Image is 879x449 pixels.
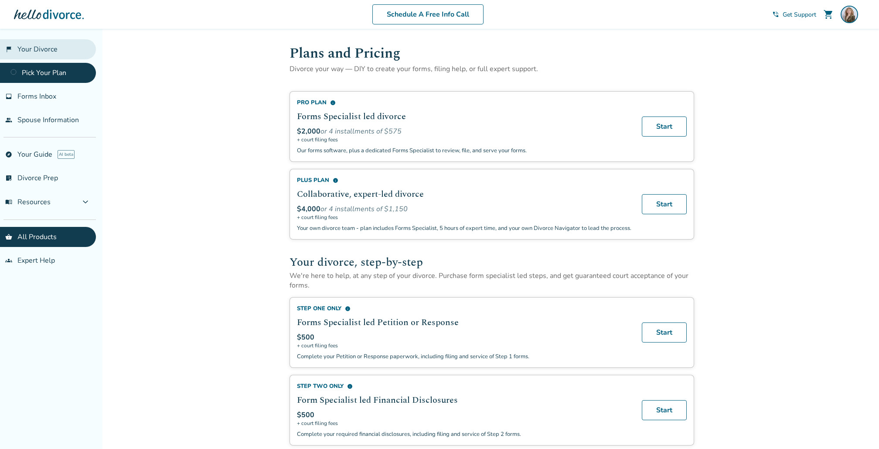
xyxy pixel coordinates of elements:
span: $500 [297,332,314,342]
span: flag_2 [5,46,12,53]
div: Step Two Only [297,382,631,390]
h2: Form Specialist led Financial Disclosures [297,394,631,407]
a: Start [642,400,687,420]
a: phone_in_talkGet Support [772,10,816,19]
h2: Your divorce, step-by-step [290,254,694,271]
img: Chalice Jones [841,6,858,23]
span: shopping_basket [5,233,12,240]
p: Complete your Petition or Response paperwork, including filing and service of Step 1 forms. [297,353,631,360]
span: Resources [5,197,51,207]
span: Get Support [783,10,816,19]
span: + court filing fees [297,420,631,427]
span: list_alt_check [5,175,12,182]
span: AI beta [58,150,75,159]
span: explore [5,151,12,158]
h2: Forms Specialist led Petition or Response [297,316,631,329]
h2: Forms Specialist led divorce [297,110,631,123]
a: Start [642,194,687,214]
span: menu_book [5,199,12,206]
p: We're here to help, at any step of your divorce. Purchase form specialist led steps, and get guar... [290,271,694,290]
span: $2,000 [297,127,320,136]
span: info [345,306,351,312]
h1: Plans and Pricing [290,43,694,64]
span: $500 [297,410,314,420]
div: or 4 installments of $1,150 [297,204,631,214]
div: Plus Plan [297,176,631,184]
span: Forms Inbox [17,92,56,101]
span: info [333,178,338,183]
span: info [347,384,353,389]
div: Step One Only [297,305,631,312]
span: info [330,100,336,106]
p: Your own divorce team - plan includes Forms Specialist, 5 hours of expert time, and your own Divo... [297,224,631,232]
h2: Collaborative, expert-led divorce [297,188,631,201]
span: inbox [5,93,12,100]
span: $4,000 [297,204,320,214]
span: expand_more [80,197,91,207]
span: + court filing fees [297,136,631,143]
span: phone_in_talk [772,11,779,18]
a: Start [642,322,687,343]
span: people [5,117,12,123]
span: groups [5,257,12,264]
p: Divorce your way — DIY to create your forms, filing help, or full expert support. [290,64,694,74]
a: Start [642,117,687,137]
div: Pro Plan [297,99,631,106]
div: or 4 installments of $575 [297,127,631,136]
span: + court filing fees [297,214,631,221]
a: Schedule A Free Info Call [372,4,484,24]
p: Our forms software, plus a dedicated Forms Specialist to review, file, and serve your forms. [297,147,631,154]
span: + court filing fees [297,342,631,349]
span: shopping_cart [823,9,834,20]
p: Complete your required financial disclosures, including filing and service of Step 2 forms. [297,430,631,438]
